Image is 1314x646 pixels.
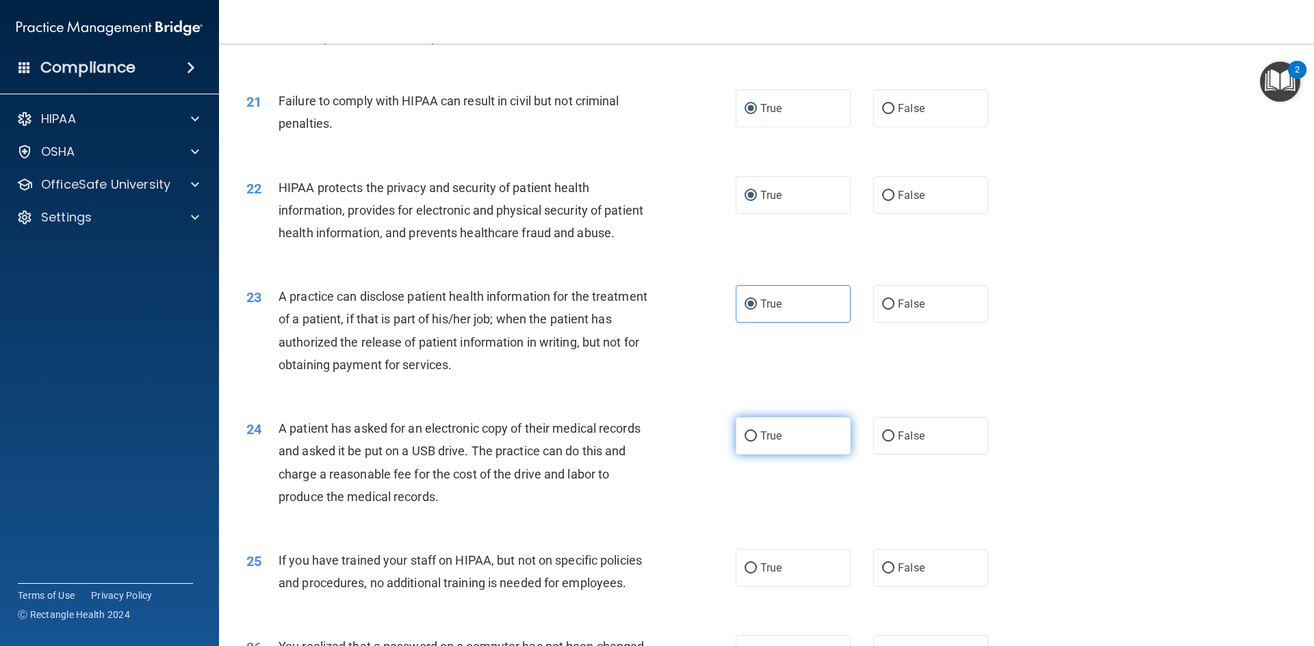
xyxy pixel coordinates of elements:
[246,289,261,306] span: 23
[760,189,782,202] span: True
[246,94,261,110] span: 21
[745,104,757,114] input: True
[16,144,199,160] a: OSHA
[760,429,782,442] span: True
[41,209,92,226] p: Settings
[279,180,643,240] span: HIPAA protects the privacy and security of patient health information, provides for electronic an...
[882,431,894,442] input: False
[760,297,782,310] span: True
[18,608,130,621] span: Ⓒ Rectangle Health 2024
[898,189,925,202] span: False
[898,561,925,574] span: False
[41,111,76,127] p: HIPAA
[898,102,925,115] span: False
[16,111,199,127] a: HIPAA
[16,176,199,193] a: OfficeSafe University
[1260,62,1300,102] button: Open Resource Center, 2 new notifications
[40,58,136,77] h4: Compliance
[279,94,619,131] span: Failure to comply with HIPAA can result in civil but not criminal penalties.
[882,104,894,114] input: False
[760,561,782,574] span: True
[246,553,261,569] span: 25
[882,299,894,310] input: False
[745,191,757,201] input: True
[745,299,757,310] input: True
[246,180,261,197] span: 22
[882,191,894,201] input: False
[882,563,894,574] input: False
[246,421,261,438] span: 24
[898,429,925,442] span: False
[41,176,170,193] p: OfficeSafe University
[1077,549,1298,604] iframe: Drift Widget Chat Controller
[41,144,75,160] p: OSHA
[91,589,153,602] a: Privacy Policy
[279,289,647,372] span: A practice can disclose patient health information for the treatment of a patient, if that is par...
[745,563,757,574] input: True
[279,421,641,504] span: A patient has asked for an electronic copy of their medical records and asked it be put on a USB ...
[18,589,75,602] a: Terms of Use
[1295,70,1300,88] div: 2
[760,102,782,115] span: True
[745,431,757,442] input: True
[16,209,199,226] a: Settings
[898,297,925,310] span: False
[16,14,203,42] img: PMB logo
[279,553,642,590] span: If you have trained your staff on HIPAA, but not on specific policies and procedures, no addition...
